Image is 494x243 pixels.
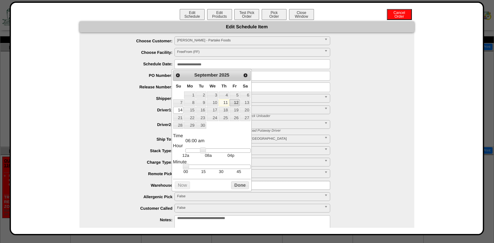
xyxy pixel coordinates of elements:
[92,160,174,165] label: Charge Type:
[219,73,230,78] span: 2025
[92,62,174,66] label: Schedule Date:
[230,107,240,114] a: 19
[230,114,240,121] a: 26
[196,91,206,98] a: 2
[196,107,206,114] a: 16
[240,114,250,121] a: 27
[175,181,190,189] button: Now
[207,114,218,121] a: 24
[230,169,248,174] td: 45
[173,143,250,148] dt: Hour
[207,99,218,106] a: 10
[230,91,240,98] a: 5
[199,84,203,88] span: Tuesday
[92,194,174,199] label: Allergenic Pick
[92,73,174,78] label: PO Number:
[92,137,174,142] label: Ship To:
[234,9,259,20] button: Test PickOrder
[195,169,212,174] td: 15
[177,204,322,212] span: False
[220,153,242,158] td: 04p
[174,153,197,158] td: 12a
[219,99,229,106] a: 11
[219,114,229,121] a: 25
[176,84,181,88] span: Sunday
[92,217,174,222] label: Notes:
[221,84,226,88] span: Thursday
[92,183,174,188] label: Warehouse
[262,9,287,20] button: PickOrder
[196,122,206,129] a: 30
[219,91,229,98] a: 4
[207,91,218,98] a: 3
[184,91,195,98] a: 1
[173,133,250,138] dt: Time
[92,108,174,112] label: Driver1:
[196,99,206,106] a: 9
[173,114,183,121] a: 21
[92,85,174,89] label: Release Number:
[184,99,195,106] a: 8
[92,122,174,127] label: Driver2:
[289,9,314,20] button: CloseWindow
[184,107,195,114] a: 15
[240,91,250,98] a: 6
[241,71,249,79] a: Next
[196,114,206,121] a: 23
[92,96,174,101] label: Shipper:
[173,99,183,106] a: 7
[240,99,250,106] a: 13
[92,206,174,211] label: Customer Called
[180,9,205,20] button: EditSchedule
[288,14,315,19] a: CloseWindow
[187,84,193,88] span: Monday
[194,73,218,78] span: September
[177,169,195,174] td: 00
[212,169,230,174] td: 30
[230,99,240,106] a: 12
[243,84,248,88] span: Saturday
[240,107,250,114] a: 20
[185,138,250,143] dd: 06:00 am
[170,114,414,118] div: * Driver 1: Shipment Load Picker OR Receiving Truck Unloader
[177,48,322,56] span: FreeFrom (FF)
[184,122,195,129] a: 29
[92,39,174,43] label: Choose Customer:
[243,73,248,78] span: Next
[92,148,174,153] label: Stack Type:
[210,84,216,88] span: Wednesday
[173,122,183,129] a: 28
[219,107,229,114] a: 18
[92,50,174,55] label: Choose Facility:
[207,9,232,20] button: EditProducts
[231,181,249,189] button: Done
[184,114,195,121] a: 22
[173,160,250,165] dt: Minute
[173,107,183,114] a: 14
[177,37,322,44] span: [PERSON_NAME] - Partake Foods
[387,9,412,20] button: CancelOrder
[175,73,180,78] span: Prev
[170,129,414,133] div: * Driver 2: Shipment Truck Loader OR Receiving Load Putaway Driver
[177,193,322,200] span: False
[174,71,182,79] a: Prev
[79,21,414,32] div: Edit Schedule Item
[207,107,218,114] a: 17
[92,171,174,176] label: Remote Pick
[233,84,237,88] span: Friday
[197,153,219,158] td: 08a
